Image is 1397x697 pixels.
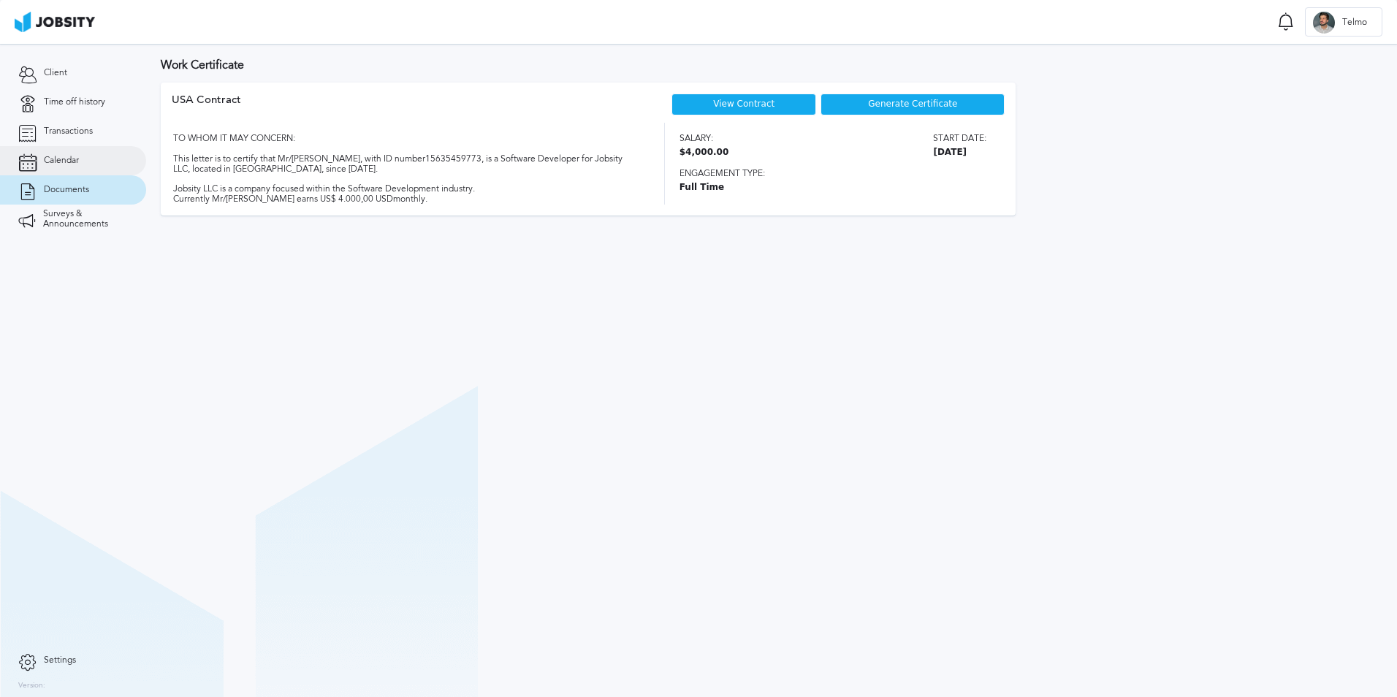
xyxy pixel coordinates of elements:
[680,148,729,158] span: $4,000.00
[44,97,105,107] span: Time off history
[43,209,128,229] span: Surveys & Announcements
[172,94,241,123] div: USA Contract
[44,655,76,666] span: Settings
[15,12,95,32] img: ab4bad089aa723f57921c736e9817d99.png
[1313,12,1335,34] div: T
[933,134,986,144] span: Start date:
[868,99,957,110] span: Generate Certificate
[933,148,986,158] span: [DATE]
[161,58,1382,72] h3: Work Certificate
[44,185,89,195] span: Documents
[713,99,774,109] a: View Contract
[1335,18,1374,28] span: Telmo
[44,156,79,166] span: Calendar
[1305,7,1382,37] button: TTelmo
[680,183,987,193] span: Full Time
[680,169,987,179] span: Engagement type:
[44,126,93,137] span: Transactions
[680,134,729,144] span: Salary:
[18,682,45,690] label: Version:
[44,68,67,78] span: Client
[172,123,639,205] div: TO WHOM IT MAY CONCERN: This letter is to certify that Mr/[PERSON_NAME], with ID number 156354597...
